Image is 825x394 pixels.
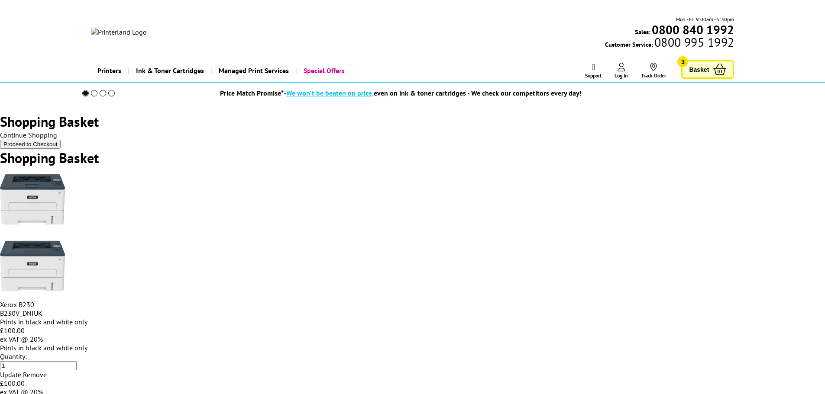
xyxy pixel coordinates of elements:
[91,28,147,36] img: Printerland Logo
[585,72,602,79] span: Support
[71,86,728,101] li: modal_Promise
[641,63,666,79] a: Track Order
[136,60,204,82] span: Ink & Toner Cartridges
[585,63,602,79] a: Support
[220,89,284,97] span: Price Match Promise*
[605,38,734,48] span: Customer Service:
[635,28,650,36] span: Sales:
[23,370,47,379] span: Remove
[650,26,734,34] a: 0800 840 1992
[210,60,295,82] a: Managed Print Services
[286,89,374,97] span: We won’t be beaten on price,
[615,72,628,79] span: Log In
[681,60,734,79] a: Basket 3
[652,22,734,38] b: 0800 840 1992
[676,15,734,23] span: Mon - Fri 9:00am - 5:30pm
[284,89,582,97] div: - even on ink & toner cartridges - We check our competitors every day!
[677,56,688,67] span: 3
[128,60,210,82] a: Ink & Toner Cartridges
[295,60,351,82] a: Special Offers
[653,38,734,46] span: 0800 995 1992
[23,370,47,379] a: Delete item from your basket
[615,63,628,79] a: Log In
[91,60,128,82] a: Printers
[91,28,255,36] a: Printerland Logo
[689,64,709,75] span: Basket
